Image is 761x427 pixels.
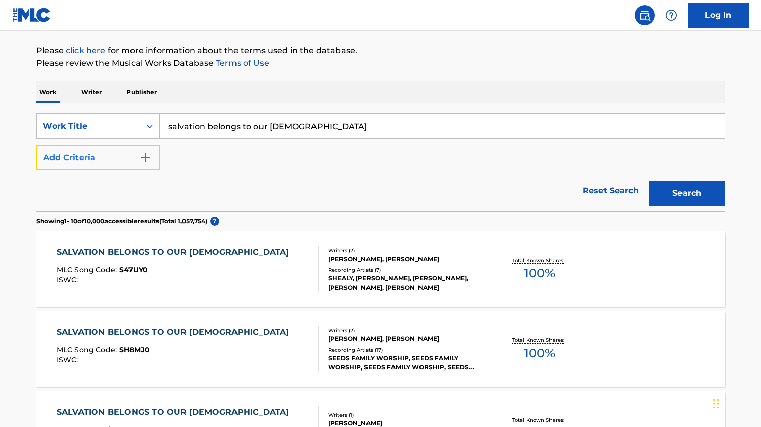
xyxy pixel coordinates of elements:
div: Writers ( 1 ) [328,411,482,419]
div: Recording Artists ( 17 ) [328,346,482,354]
div: Writers ( 2 ) [328,327,482,334]
span: MLC Song Code : [57,265,119,274]
a: click here [66,46,106,55]
img: 9d2ae6d4665cec9f34b9.svg [139,152,151,164]
span: 100 % [524,264,555,282]
p: Please for more information about the terms used in the database. [36,45,725,57]
img: help [665,9,677,21]
img: search [639,9,651,21]
img: MLC Logo [12,8,51,22]
p: Total Known Shares: [512,416,567,424]
p: Work [36,81,60,103]
p: Publisher [123,81,160,103]
span: SH8MJ0 [119,345,150,354]
p: Total Known Shares: [512,336,567,344]
p: Please review the Musical Works Database [36,57,725,69]
div: Writers ( 2 ) [328,247,482,254]
div: Recording Artists ( 7 ) [328,266,482,274]
p: Writer [78,81,105,103]
div: SEEDS FAMILY WORSHIP, SEEDS FAMILY WORSHIP, SEEDS FAMILY WORSHIP, SEEDS FAMILY WORSHIP, SEEDS FAM... [328,354,482,372]
div: SALVATION BELONGS TO OUR [DEMOGRAPHIC_DATA] [57,406,294,418]
div: Work Title [43,120,135,132]
span: S47UY0 [119,265,148,274]
a: Public Search [635,5,655,25]
a: SALVATION BELONGS TO OUR [DEMOGRAPHIC_DATA]MLC Song Code:S47UY0ISWC:Writers (2)[PERSON_NAME], [PE... [36,231,725,307]
div: Drag [713,388,719,419]
button: Search [649,181,725,206]
button: Add Criteria [36,145,160,170]
span: 100 % [524,344,555,362]
iframe: Chat Widget [710,378,761,427]
div: [PERSON_NAME], [PERSON_NAME] [328,334,482,344]
div: SALVATION BELONGS TO OUR [DEMOGRAPHIC_DATA] [57,326,294,338]
a: Terms of Use [214,58,269,68]
div: SALVATION BELONGS TO OUR [DEMOGRAPHIC_DATA] [57,246,294,259]
form: Search Form [36,113,725,211]
div: [PERSON_NAME], [PERSON_NAME] [328,254,482,264]
span: ISWC : [57,275,81,284]
div: SHEALY, [PERSON_NAME], [PERSON_NAME], [PERSON_NAME], [PERSON_NAME] [328,274,482,292]
a: Reset Search [578,180,644,202]
a: SALVATION BELONGS TO OUR [DEMOGRAPHIC_DATA]MLC Song Code:SH8MJ0ISWC:Writers (2)[PERSON_NAME], [PE... [36,311,725,387]
span: MLC Song Code : [57,345,119,354]
p: Showing 1 - 10 of 10,000 accessible results (Total 1,057,754 ) [36,217,207,226]
span: ? [210,217,219,226]
p: Total Known Shares: [512,257,567,264]
div: Help [661,5,681,25]
span: ISWC : [57,355,81,364]
a: Log In [688,3,749,28]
